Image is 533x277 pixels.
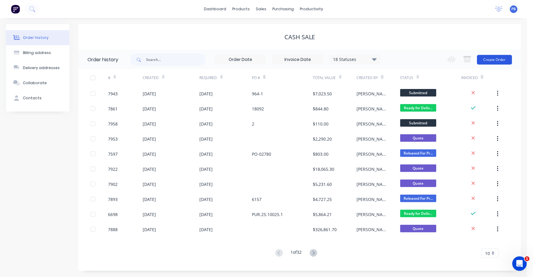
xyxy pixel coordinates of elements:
[200,181,213,187] div: [DATE]
[400,119,436,127] span: Submitted
[284,33,315,41] div: Cash Sale
[200,121,213,127] div: [DATE]
[200,69,252,86] div: Required
[313,151,329,157] div: $803.00
[477,55,512,65] button: Create Order
[313,211,332,218] div: $5,864.21
[11,5,20,14] img: Factory
[200,226,213,233] div: [DATE]
[108,91,118,97] div: 7943
[400,69,461,86] div: Status
[512,6,516,12] span: PB
[108,181,118,187] div: 7902
[108,121,118,127] div: 7958
[108,136,118,142] div: 7953
[200,166,213,172] div: [DATE]
[400,164,436,172] span: Quote
[512,256,527,271] iframe: Intercom live chat
[313,226,337,233] div: $326,861.70
[201,5,230,14] a: dashboard
[143,211,156,218] div: [DATE]
[143,106,156,112] div: [DATE]
[108,166,118,172] div: 7922
[461,75,478,81] div: Invoiced
[357,106,388,112] div: [PERSON_NAME]
[108,151,118,157] div: 7597
[357,181,388,187] div: [PERSON_NAME]
[143,166,156,172] div: [DATE]
[357,75,378,81] div: Created By
[143,69,200,86] div: Created
[313,106,329,112] div: $844.80
[357,69,400,86] div: Created By
[357,226,388,233] div: [PERSON_NAME]
[6,30,69,45] button: Order history
[313,121,329,127] div: $110.00
[108,75,110,81] div: #
[357,166,388,172] div: [PERSON_NAME]
[108,211,118,218] div: 6698
[200,136,213,142] div: [DATE]
[461,69,496,86] div: Invoiced
[23,80,47,86] div: Collaborate
[215,55,266,64] input: Order Date
[200,211,213,218] div: [DATE]
[525,256,530,261] span: 1
[400,195,436,202] span: Released For Pr...
[357,151,388,157] div: [PERSON_NAME]
[200,151,213,157] div: [DATE]
[108,226,118,233] div: 7888
[143,181,156,187] div: [DATE]
[143,75,159,81] div: Created
[252,106,264,112] div: 18092
[143,121,156,127] div: [DATE]
[400,225,436,232] span: Quote
[400,75,414,81] div: Status
[143,91,156,97] div: [DATE]
[108,69,143,86] div: #
[146,54,206,66] input: Search...
[313,196,332,202] div: $4,727.25
[108,106,118,112] div: 7861
[313,166,335,172] div: $18,065.30
[143,226,156,233] div: [DATE]
[143,136,156,142] div: [DATE]
[357,211,388,218] div: [PERSON_NAME]
[23,50,51,56] div: Billing address
[357,91,388,97] div: [PERSON_NAME]
[252,75,260,81] div: PO #
[357,136,388,142] div: [PERSON_NAME]
[252,121,254,127] div: 2
[313,181,332,187] div: $5,231.60
[313,91,332,97] div: $7,023.50
[297,5,326,14] div: productivity
[6,45,69,60] button: Billing address
[87,56,118,63] div: Order history
[6,60,69,75] button: Delivery addresses
[6,75,69,91] button: Collaborate
[253,5,270,14] div: sales
[230,5,253,14] div: products
[23,95,42,101] div: Contacts
[485,250,490,256] span: 10
[252,196,262,202] div: 6157
[400,134,436,142] span: Quote
[400,89,436,97] span: Submitted
[200,196,213,202] div: [DATE]
[400,210,436,217] span: Ready for Deliv...
[291,249,302,258] div: 1 of 32
[252,211,283,218] div: PUR.25.10025.1
[313,136,332,142] div: $2,290.20
[357,196,388,202] div: [PERSON_NAME]
[400,180,436,187] span: Quote
[357,121,388,127] div: [PERSON_NAME]
[23,35,49,40] div: Order history
[330,56,380,63] div: 18 Statuses
[200,75,217,81] div: Required
[108,196,118,202] div: 7893
[200,91,213,97] div: [DATE]
[313,75,336,81] div: Total Value
[252,69,313,86] div: PO #
[252,91,263,97] div: 964-1
[272,55,323,64] input: Invoice Date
